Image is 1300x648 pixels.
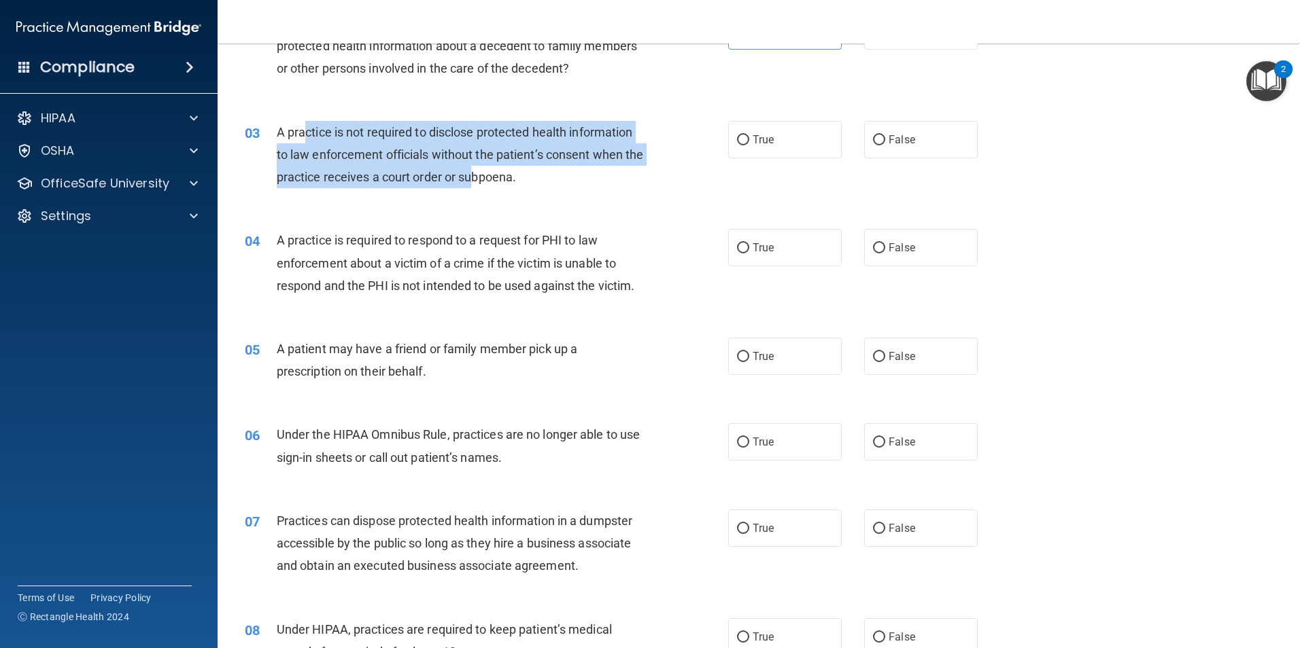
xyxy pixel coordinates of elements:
[873,243,885,253] input: False
[737,524,749,534] input: True
[245,233,260,249] span: 04
[245,342,260,358] span: 05
[1281,69,1286,87] div: 2
[873,524,885,534] input: False
[16,143,198,159] a: OSHA
[753,241,774,254] span: True
[753,630,774,643] span: True
[737,437,749,448] input: True
[753,350,774,363] span: True
[737,243,749,253] input: True
[889,630,915,643] span: False
[16,110,198,126] a: HIPAA
[277,16,637,75] span: The HIPAA Privacy Rule permits a covered entity to disclose protected health information about a ...
[90,591,152,605] a: Privacy Policy
[16,14,201,41] img: PMB logo
[18,591,74,605] a: Terms of Use
[245,427,260,444] span: 06
[889,133,915,146] span: False
[1246,61,1286,101] button: Open Resource Center, 2 new notifications
[1065,552,1284,606] iframe: Drift Widget Chat Controller
[889,350,915,363] span: False
[753,133,774,146] span: True
[737,352,749,362] input: True
[41,143,75,159] p: OSHA
[18,610,129,624] span: Ⓒ Rectangle Health 2024
[873,352,885,362] input: False
[873,437,885,448] input: False
[889,241,915,254] span: False
[277,514,632,573] span: Practices can dispose protected health information in a dumpster accessible by the public so long...
[277,342,577,378] span: A patient may have a friend or family member pick up a prescription on their behalf.
[277,427,640,464] span: Under the HIPAA Omnibus Rule, practices are no longer able to use sign-in sheets or call out pati...
[40,58,135,77] h4: Compliance
[16,208,198,224] a: Settings
[277,125,644,184] span: A practice is not required to disclose protected health information to law enforcement officials ...
[41,175,169,192] p: OfficeSafe University
[753,522,774,535] span: True
[277,233,635,292] span: A practice is required to respond to a request for PHI to law enforcement about a victim of a cri...
[889,435,915,448] span: False
[737,135,749,145] input: True
[753,435,774,448] span: True
[245,514,260,530] span: 07
[873,632,885,643] input: False
[16,175,198,192] a: OfficeSafe University
[889,522,915,535] span: False
[41,110,75,126] p: HIPAA
[41,208,91,224] p: Settings
[245,125,260,141] span: 03
[737,632,749,643] input: True
[873,135,885,145] input: False
[245,622,260,638] span: 08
